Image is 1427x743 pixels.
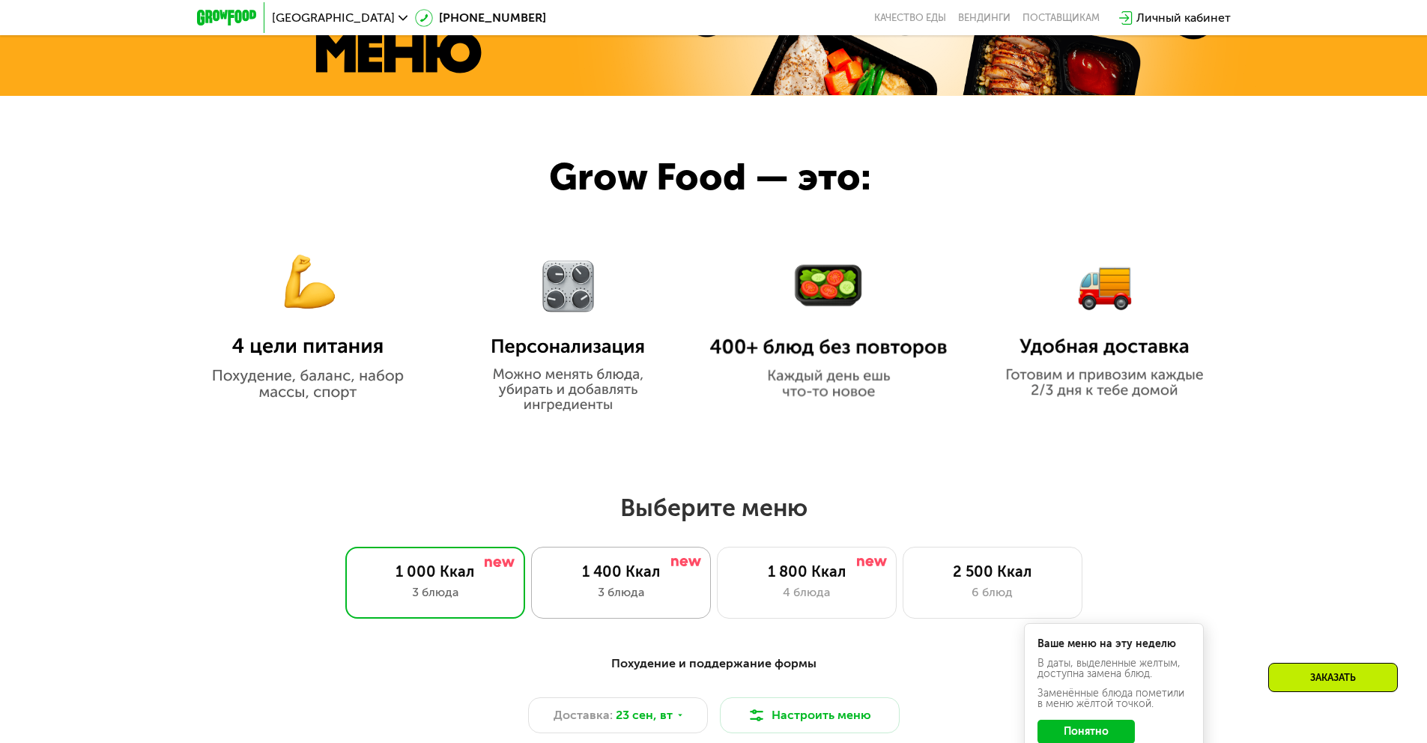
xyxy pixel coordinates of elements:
a: Качество еды [874,12,946,24]
span: 23 сен, вт [616,706,673,724]
div: 6 блюд [918,583,1067,601]
div: 2 500 Ккал [918,562,1067,580]
button: Настроить меню [720,697,900,733]
div: Похудение и поддержание формы [270,655,1157,673]
div: В даты, выделенные желтым, доступна замена блюд. [1037,658,1190,679]
div: Grow Food — это: [549,149,927,206]
div: Заменённые блюда пометили в меню жёлтой точкой. [1037,688,1190,709]
div: 4 блюда [733,583,881,601]
div: Заказать [1268,663,1398,692]
div: 3 блюда [547,583,695,601]
div: поставщикам [1022,12,1100,24]
span: Доставка: [554,706,613,724]
div: 3 блюда [361,583,509,601]
div: Личный кабинет [1136,9,1231,27]
span: [GEOGRAPHIC_DATA] [272,12,395,24]
div: 1 400 Ккал [547,562,695,580]
div: 1 000 Ккал [361,562,509,580]
div: 1 800 Ккал [733,562,881,580]
a: [PHONE_NUMBER] [415,9,546,27]
div: Ваше меню на эту неделю [1037,639,1190,649]
h2: Выберите меню [48,493,1379,523]
a: Вендинги [958,12,1011,24]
